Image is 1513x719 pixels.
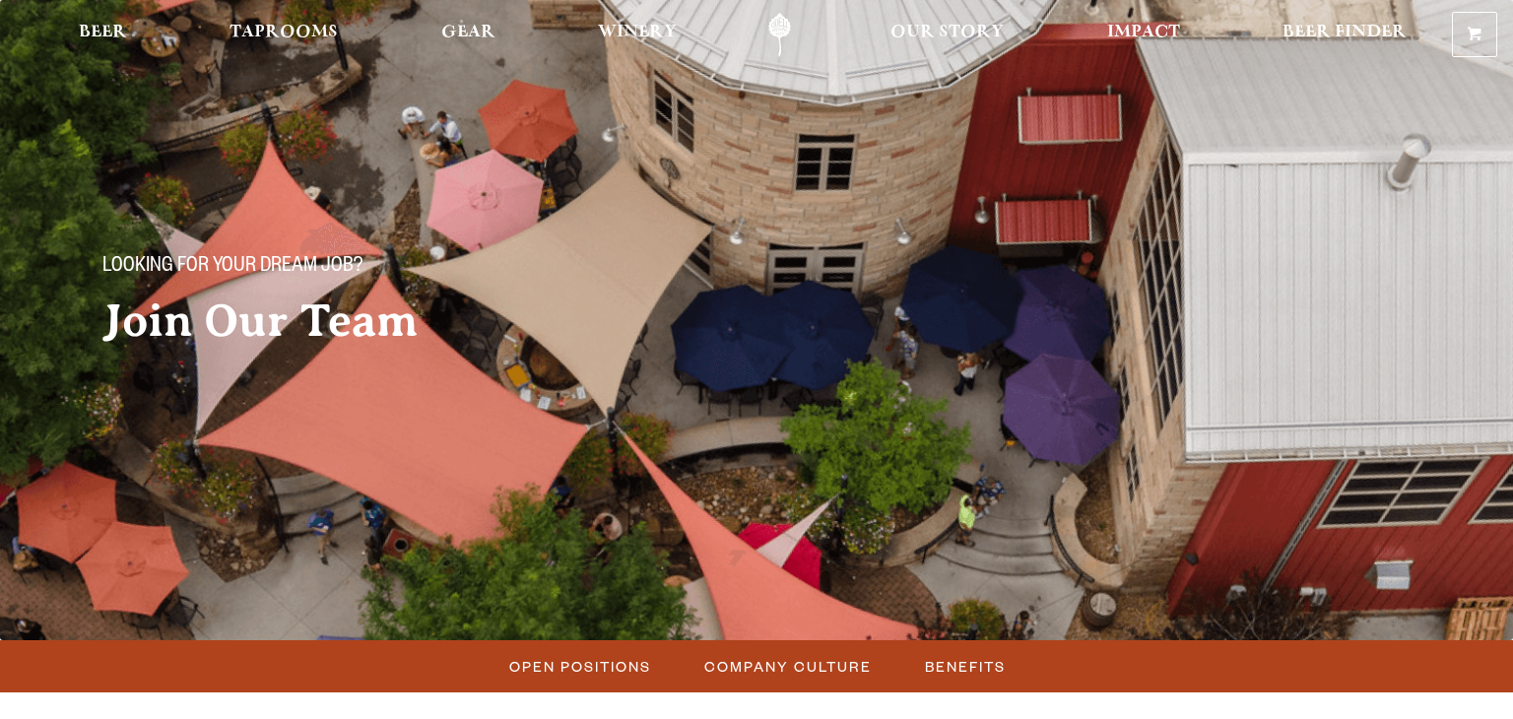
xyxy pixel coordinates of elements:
span: Beer Finder [1283,25,1407,40]
a: Company Culture [692,652,882,681]
h2: Join Our Team [102,296,717,346]
a: Gear [428,13,508,57]
span: Looking for your dream job? [102,255,362,281]
a: Beer Finder [1270,13,1419,57]
a: Winery [585,13,690,57]
a: Taprooms [217,13,351,57]
a: Open Positions [497,652,661,681]
a: Odell Home [743,13,817,57]
span: Company Culture [704,652,872,681]
span: Taprooms [230,25,338,40]
span: Winery [598,25,677,40]
span: Benefits [925,652,1006,681]
a: Beer [66,13,140,57]
span: Gear [441,25,495,40]
a: Benefits [913,652,1016,681]
span: Our Story [890,25,1004,40]
a: Impact [1094,13,1193,57]
span: Beer [79,25,127,40]
a: Our Story [878,13,1017,57]
span: Open Positions [509,652,651,681]
span: Impact [1107,25,1180,40]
